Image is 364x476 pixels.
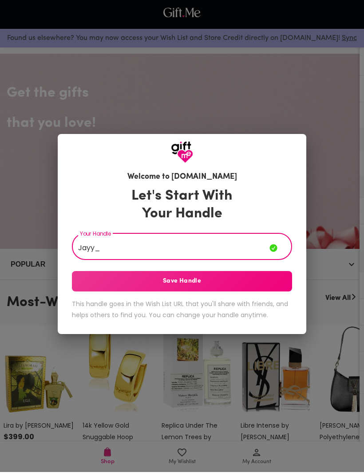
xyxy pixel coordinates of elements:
input: Your Handle [72,239,269,264]
h6: Welcome to [DOMAIN_NAME] [127,175,237,187]
span: Save Handle [72,280,292,290]
h3: Let's Start With Your Handle [120,191,244,227]
button: Save Handle [72,275,292,295]
img: GiftMe Logo [171,145,193,167]
h6: This handle goes in the Wish List URL that you'll share with friends, and helps others to find yo... [72,303,292,324]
